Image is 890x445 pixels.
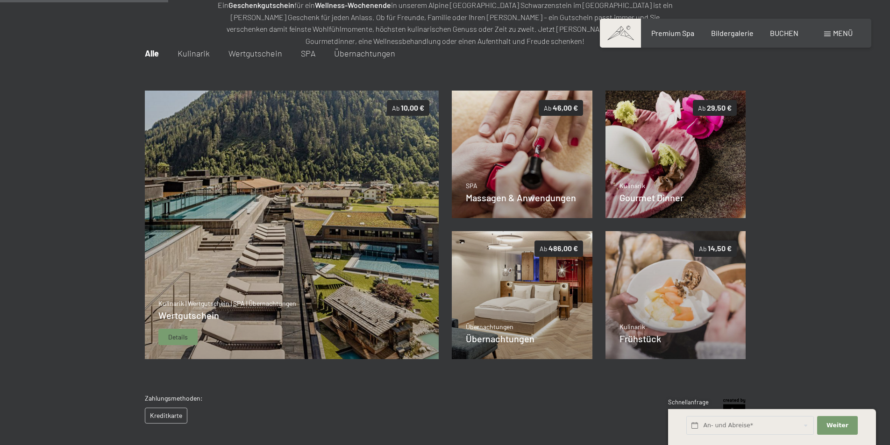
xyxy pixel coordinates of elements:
a: BUCHEN [770,28,798,37]
button: Weiter [817,416,857,435]
a: Premium Spa [651,28,694,37]
strong: Wellness-Wochenende [315,0,391,9]
span: Menü [833,28,853,37]
strong: Geschenkgutschein [228,0,294,9]
span: Weiter [826,421,848,430]
span: Schnellanfrage [668,398,709,406]
a: Bildergalerie [711,28,754,37]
